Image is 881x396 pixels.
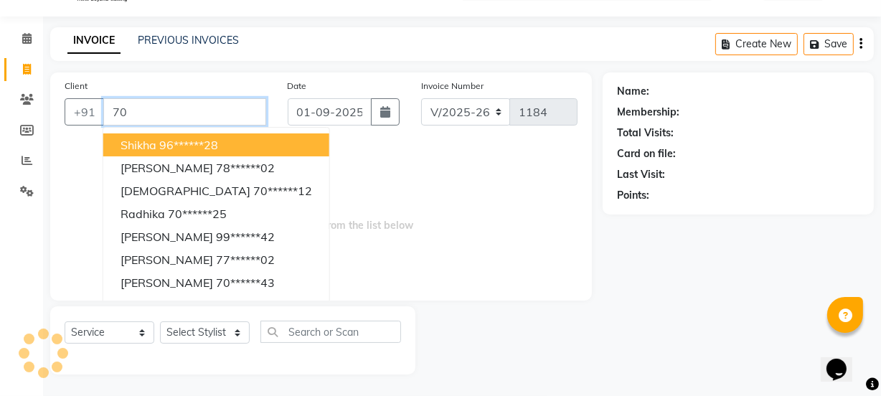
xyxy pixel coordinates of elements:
[138,34,239,47] a: PREVIOUS INVOICES
[617,84,649,99] div: Name:
[121,207,165,221] span: radhika
[67,28,121,54] a: INVOICE
[617,146,676,161] div: Card on file:
[121,275,213,290] span: [PERSON_NAME]
[617,188,649,203] div: Points:
[65,143,578,286] span: Select & add items from the list below
[121,161,213,175] span: [PERSON_NAME]
[421,80,484,93] label: Invoice Number
[121,298,213,313] span: [PERSON_NAME]
[804,33,854,55] button: Save
[617,126,674,141] div: Total Visits:
[617,105,679,120] div: Membership:
[65,98,105,126] button: +91
[121,253,213,267] span: [PERSON_NAME]
[65,80,88,93] label: Client
[821,339,867,382] iframe: chat widget
[260,321,401,343] input: Search or Scan
[103,98,266,126] input: Search by Name/Mobile/Email/Code
[121,184,250,198] span: [DEMOGRAPHIC_DATA]
[715,33,798,55] button: Create New
[617,167,665,182] div: Last Visit:
[121,230,213,244] span: [PERSON_NAME]
[288,80,307,93] label: Date
[121,138,156,152] span: Shikha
